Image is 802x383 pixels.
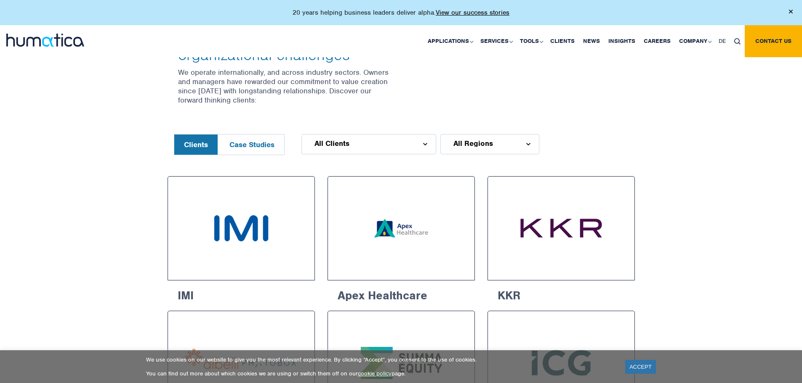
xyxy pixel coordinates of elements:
[734,38,741,45] img: search_icon
[625,360,656,374] a: ACCEPT
[675,25,714,57] a: Company
[745,25,802,57] a: Contact us
[184,192,299,264] img: IMI
[365,192,437,264] img: Apex Healthcare
[639,25,675,57] a: Careers
[488,280,635,307] h6: KKR
[719,37,726,45] span: DE
[476,25,516,57] a: Services
[178,7,392,64] span: with their most pressing organizational challenges
[526,143,530,145] img: d_arroww
[423,143,427,145] img: d_arroww
[714,25,730,57] a: DE
[328,280,475,307] h6: Apex Healthcare
[220,135,284,155] button: Case Studies
[6,34,84,47] img: logo
[146,370,615,377] p: You can find out more about which cookies we are using or switch them off on our page.
[358,370,392,377] a: cookie policy
[546,25,579,57] a: Clients
[516,25,546,57] a: Tools
[168,280,315,307] h6: IMI
[146,356,615,363] p: We use cookies on our website to give you the most relevant experience. By clicking “Accept”, you...
[604,25,639,57] a: Insights
[453,140,493,147] span: All Regions
[436,8,509,17] a: View our success stories
[178,68,395,105] p: We operate internationally, and across industry sectors. Owners and managers have rewarded our co...
[314,140,349,147] span: All Clients
[174,135,218,155] button: Clients
[424,25,476,57] a: Applications
[579,25,604,57] a: News
[293,8,509,17] p: 20 years helping business leaders deliver alpha.
[504,192,619,264] img: KKR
